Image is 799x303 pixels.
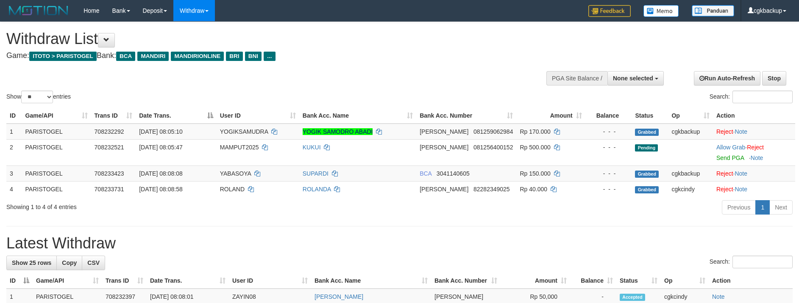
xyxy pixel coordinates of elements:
span: [PERSON_NAME] [420,128,468,135]
span: Rp 170.000 [520,128,550,135]
td: cgkcindy [668,181,713,197]
a: ROLANDA [303,186,331,193]
span: MANDIRIONLINE [171,52,224,61]
span: Copy 3041140605 to clipboard [437,170,470,177]
span: [DATE] 08:05:10 [139,128,182,135]
span: ... [264,52,275,61]
span: Copy [62,259,77,266]
a: Copy [56,256,82,270]
span: 708233731 [95,186,124,193]
div: - - - [589,169,629,178]
span: YOGIKSAMUDRA [220,128,268,135]
th: ID [6,108,22,124]
span: Rp 150.000 [520,170,550,177]
td: PARISTOGEL [22,139,91,165]
span: None selected [613,75,653,82]
td: cgkbackup [668,124,713,140]
label: Search: [710,91,793,103]
th: Trans ID: activate to sort column ascending [91,108,136,124]
span: [PERSON_NAME] [420,144,468,151]
a: Stop [762,71,786,85]
th: Bank Acc. Name: activate to sort column ascending [311,273,431,289]
a: Note [735,186,747,193]
a: Note [735,170,747,177]
th: Action [713,108,795,124]
div: - - - [589,185,629,193]
a: KUKUI [303,144,321,151]
th: Game/API: activate to sort column ascending [22,108,91,124]
a: Note [712,293,725,300]
h4: Game: Bank: [6,52,524,60]
a: Note [735,128,747,135]
input: Search: [732,256,793,268]
th: Op: activate to sort column ascending [661,273,709,289]
span: YABASOYA [220,170,251,177]
label: Search: [710,256,793,268]
td: · [713,139,795,165]
th: Date Trans.: activate to sort column descending [136,108,216,124]
h1: Latest Withdraw [6,235,793,252]
th: Balance [585,108,632,124]
a: Previous [722,200,756,215]
span: Accepted [620,294,645,301]
img: MOTION_logo.png [6,4,71,17]
span: Grabbed [635,171,659,178]
span: [DATE] 08:05:47 [139,144,182,151]
td: PARISTOGEL [22,124,91,140]
td: · [713,181,795,197]
a: Note [751,154,763,161]
label: Show entries [6,91,71,103]
span: Copy 081256400152 to clipboard [473,144,513,151]
img: panduan.png [692,5,734,17]
span: CSV [87,259,100,266]
span: ITOTO > PARISTOGEL [29,52,97,61]
a: Next [769,200,793,215]
span: Show 25 rows [12,259,51,266]
th: User ID: activate to sort column ascending [229,273,311,289]
span: [DATE] 08:08:58 [139,186,182,193]
span: BRI [226,52,242,61]
span: BCA [116,52,135,61]
a: Reject [716,128,733,135]
div: Showing 1 to 4 of 4 entries [6,199,326,211]
div: - - - [589,143,629,151]
a: Reject [716,186,733,193]
span: BNI [245,52,262,61]
th: Action [709,273,793,289]
a: Send PGA [716,154,744,161]
a: Reject [716,170,733,177]
td: 2 [6,139,22,165]
input: Search: [732,91,793,103]
td: · [713,165,795,181]
th: Game/API: activate to sort column ascending [33,273,102,289]
span: [DATE] 08:08:08 [139,170,182,177]
a: Allow Grab [716,144,745,151]
span: Grabbed [635,186,659,193]
th: Status [632,108,668,124]
td: PARISTOGEL [22,181,91,197]
span: BCA [420,170,432,177]
a: Reject [747,144,764,151]
a: YOGIK SAMODRO ABADI [303,128,373,135]
span: 708233423 [95,170,124,177]
th: Op: activate to sort column ascending [668,108,713,124]
a: 1 [755,200,770,215]
td: 1 [6,124,22,140]
span: ROLAND [220,186,245,193]
span: Rp 500.000 [520,144,550,151]
a: Show 25 rows [6,256,57,270]
h1: Withdraw List [6,30,524,47]
th: Bank Acc. Number: activate to sort column ascending [416,108,516,124]
a: CSV [82,256,105,270]
div: - - - [589,127,629,136]
td: 4 [6,181,22,197]
div: PGA Site Balance / [546,71,607,85]
span: Rp 40.000 [520,186,547,193]
img: Feedback.jpg [588,5,631,17]
span: 708232292 [95,128,124,135]
span: Grabbed [635,129,659,136]
span: MANDIRI [137,52,169,61]
a: SUPARDI [303,170,329,177]
th: User ID: activate to sort column ascending [217,108,299,124]
span: Pending [635,144,658,151]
